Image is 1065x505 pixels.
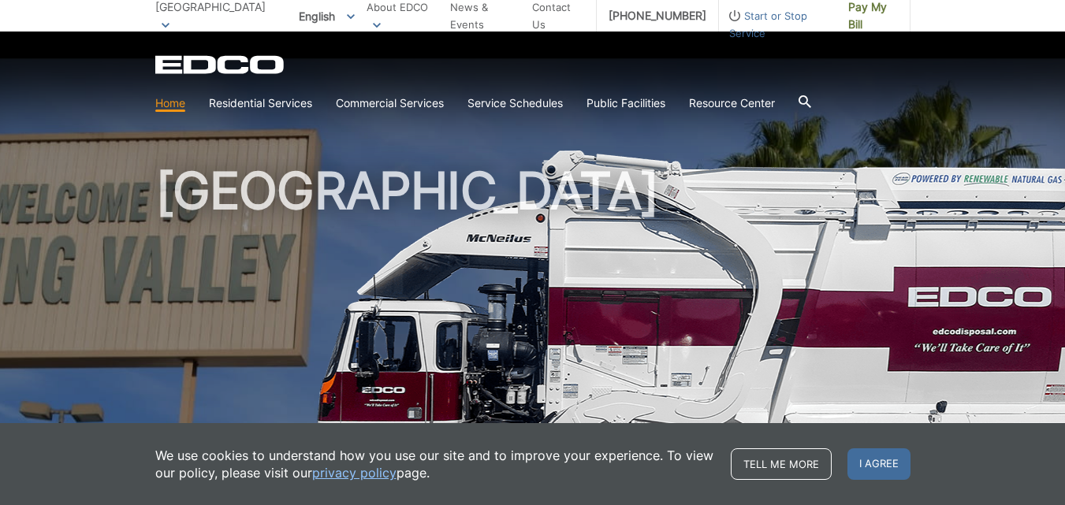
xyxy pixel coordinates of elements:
a: privacy policy [312,464,397,481]
span: English [287,3,367,29]
a: Residential Services [209,95,312,112]
a: Home [155,95,185,112]
a: EDCD logo. Return to the homepage. [155,55,286,74]
a: Service Schedules [467,95,563,112]
p: We use cookies to understand how you use our site and to improve your experience. To view our pol... [155,447,715,481]
a: Commercial Services [336,95,444,112]
a: Public Facilities [586,95,665,112]
span: I agree [847,448,910,480]
a: Tell me more [731,448,832,480]
a: Resource Center [689,95,775,112]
